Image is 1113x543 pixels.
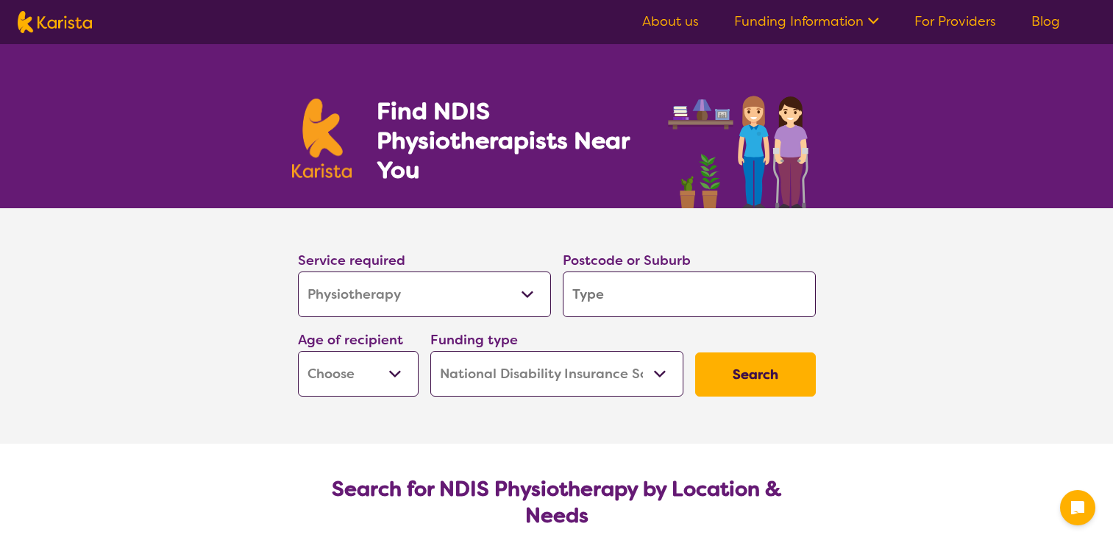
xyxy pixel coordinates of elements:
[1031,13,1060,30] a: Blog
[18,11,92,33] img: Karista logo
[695,352,816,397] button: Search
[914,13,996,30] a: For Providers
[563,271,816,317] input: Type
[298,252,405,269] label: Service required
[642,13,699,30] a: About us
[664,79,821,208] img: physiotherapy
[310,476,804,529] h2: Search for NDIS Physiotherapy by Location & Needs
[292,99,352,178] img: Karista logo
[298,331,403,349] label: Age of recipient
[563,252,691,269] label: Postcode or Suburb
[377,96,649,185] h1: Find NDIS Physiotherapists Near You
[430,331,518,349] label: Funding type
[734,13,879,30] a: Funding Information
